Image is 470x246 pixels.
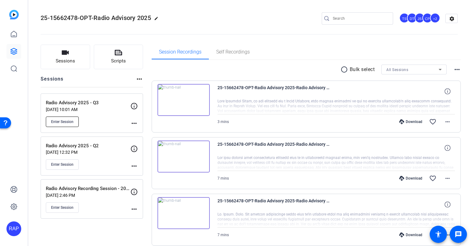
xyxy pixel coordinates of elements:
[396,176,425,181] div: Download
[429,231,436,239] mat-icon: favorite_border
[130,120,138,127] mat-icon: more_horiz
[51,162,74,167] span: Enter Session
[130,162,138,170] mat-icon: more_horiz
[94,45,143,69] button: Scripts
[422,13,433,24] ngx-avatar: Chris Phelps
[396,232,425,237] div: Download
[46,99,130,106] p: Radio Advisory 2025 - Q3
[429,175,436,182] mat-icon: favorite_border
[217,141,331,155] span: 25-15662478-OPT-Radio Advisory 2025-Radio Advisory 2025 - Q3-Rae-2025-09-25-16-49-34-043-4
[136,75,143,83] mat-icon: more_horiz
[154,16,161,24] mat-icon: edit
[46,185,130,192] p: Radio Advisory Recording Session - 2025 - Q1
[429,118,436,125] mat-icon: favorite_border
[9,10,19,19] img: blue-gradient.svg
[446,14,458,23] mat-icon: settings
[399,13,409,23] div: TS
[157,84,210,116] img: thumb-nail
[111,58,126,65] span: Scripts
[159,50,201,54] span: Session Recordings
[217,84,331,99] span: 25-15662478-OPT-Radio Advisory 2025-Radio Advisory 2025 - Q3-Rae-2025-09-25-16-57-15-506-0
[407,13,417,23] div: DT
[41,14,151,22] span: 25-15662478-OPT-Radio Advisory 2025
[217,233,229,237] span: 7 mins
[386,68,408,72] span: All Sessions
[453,66,461,73] mat-icon: more_horiz
[341,66,350,73] mat-icon: radio_button_unchecked
[46,107,130,112] p: [DATE] 10:01 AM
[415,13,425,24] ngx-avatar: Joe Shrum
[430,13,440,23] div: +2
[46,202,79,213] button: Enter Session
[444,175,451,182] mat-icon: more_horiz
[6,221,21,236] div: RAP
[51,205,74,210] span: Enter Session
[444,231,451,239] mat-icon: more_horiz
[407,13,418,24] ngx-avatar: Dan Tayag
[444,118,451,125] mat-icon: more_horiz
[396,119,425,124] div: Download
[46,193,130,198] p: [DATE] 2:46 PM
[415,13,425,23] div: JS
[56,58,75,65] span: Sessions
[51,119,74,124] span: Enter Session
[435,231,442,238] mat-icon: accessibility
[217,197,331,212] span: 25-15662478-OPT-Radio Advisory 2025-Radio Advisory 2025 - Q3-[PERSON_NAME]-2025-09-25-16-49-34-043-1
[217,120,229,124] span: 3 mins
[41,75,64,87] h2: Sessions
[350,66,375,73] p: Bulk select
[46,117,79,127] button: Enter Session
[399,13,410,24] ngx-avatar: Tilt Studios
[157,141,210,173] img: thumb-nail
[46,142,130,149] p: Radio Advisory 2025 - Q2
[422,13,432,23] div: CP
[217,176,229,181] span: 7 mins
[333,15,388,22] input: Search
[130,205,138,213] mat-icon: more_horiz
[216,50,250,54] span: Self Recordings
[41,45,90,69] button: Sessions
[157,197,210,229] img: thumb-nail
[46,159,79,170] button: Enter Session
[455,231,462,238] mat-icon: message
[46,150,130,155] p: [DATE] 12:32 PM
